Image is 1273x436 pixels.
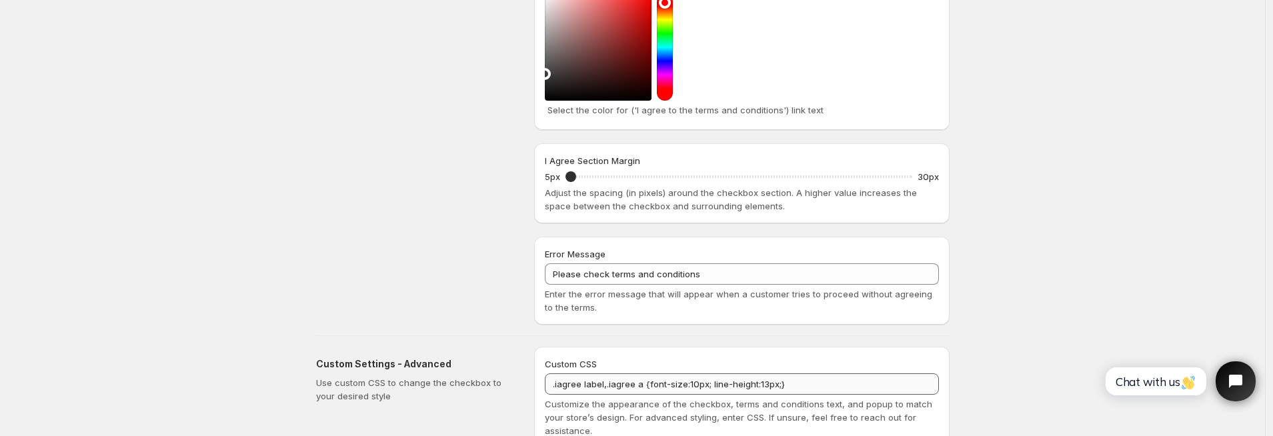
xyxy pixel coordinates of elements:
span: Adjust the spacing (in pixels) around the checkbox section. A higher value increases the space be... [545,187,917,211]
p: Select the color for ('I agree to the terms and conditions') link text [547,103,936,117]
p: 30px [918,170,939,183]
span: Error Message [545,249,605,259]
iframe: Tidio Chat [1091,350,1267,413]
textarea: .iagree label,.iagree a {font-size:10px; line-height:13px;} [545,373,939,395]
span: Enter the error message that will appear when a customer tries to proceed without agreeing to the... [545,289,932,313]
p: 5px [545,170,560,183]
span: Customize the appearance of the checkbox, terms and conditions text, and popup to match your stor... [545,399,932,436]
h2: Custom Settings - Advanced [316,357,513,371]
p: Use custom CSS to change the checkbox to your desired style [316,376,513,403]
span: Custom CSS [545,359,597,369]
span: I Agree Section Margin [545,155,640,166]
